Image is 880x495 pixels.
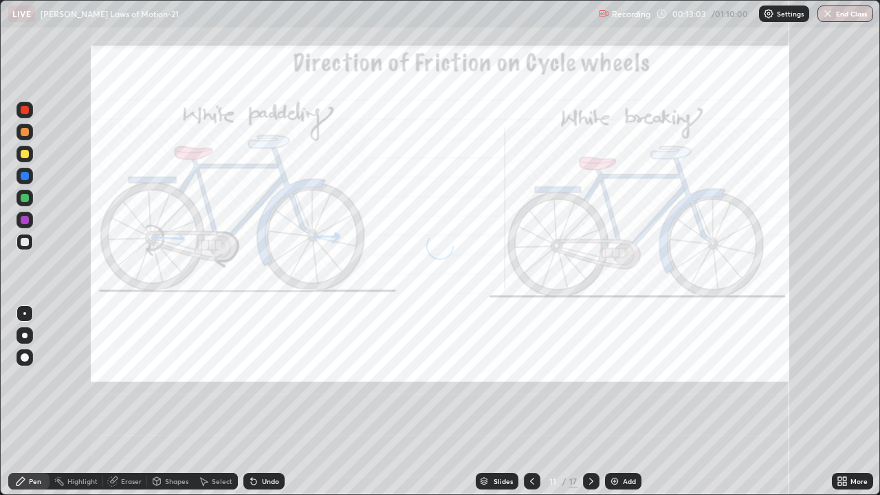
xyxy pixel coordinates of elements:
[562,477,566,485] div: /
[598,8,609,19] img: recording.375f2c34.svg
[41,8,179,19] p: [PERSON_NAME] Laws of Motion-21
[212,478,232,485] div: Select
[165,478,188,485] div: Shapes
[612,9,650,19] p: Recording
[29,478,41,485] div: Pen
[569,475,577,487] div: 17
[822,8,833,19] img: end-class-cross
[121,478,142,485] div: Eraser
[546,477,560,485] div: 11
[777,10,804,17] p: Settings
[67,478,98,485] div: Highlight
[262,478,279,485] div: Undo
[12,8,31,19] p: LIVE
[609,476,620,487] img: add-slide-button
[763,8,774,19] img: class-settings-icons
[623,478,636,485] div: Add
[850,478,868,485] div: More
[494,478,513,485] div: Slides
[817,5,873,22] button: End Class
